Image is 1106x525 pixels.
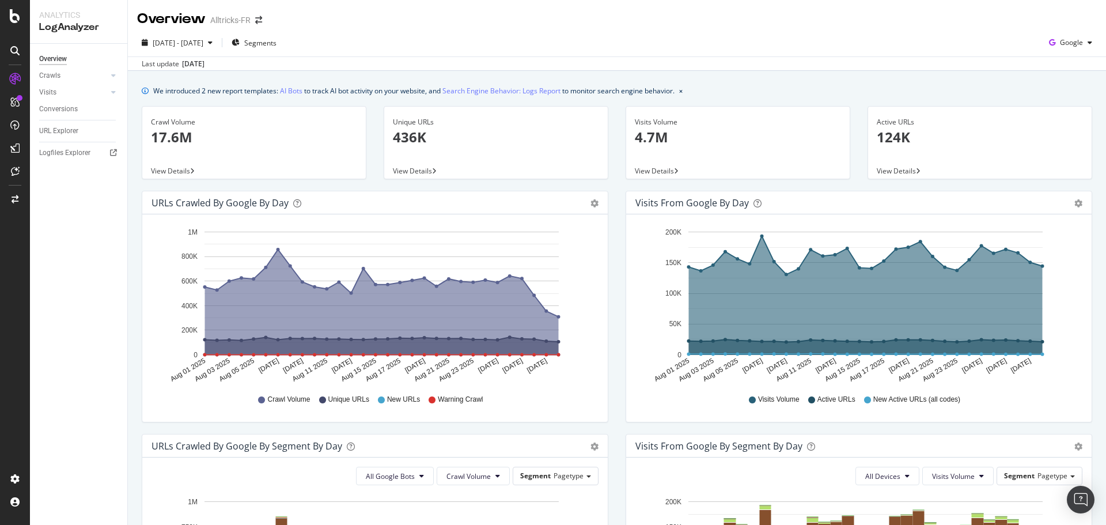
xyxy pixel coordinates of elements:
text: Aug 23 2025 [437,357,475,383]
div: Overview [39,53,67,65]
button: close banner [676,82,685,99]
div: Open Intercom Messenger [1067,486,1094,513]
text: [DATE] [330,357,353,375]
text: [DATE] [985,357,1008,375]
text: [DATE] [282,357,305,375]
span: View Details [877,166,916,176]
span: View Details [393,166,432,176]
div: info banner [142,85,1092,97]
span: Google [1060,37,1083,47]
svg: A chart. [151,224,594,384]
text: 200K [665,498,681,506]
text: Aug 23 2025 [921,357,959,383]
a: Crawls [39,70,108,82]
span: [DATE] - [DATE] [153,38,203,48]
text: Aug 01 2025 [169,357,207,383]
span: Pagetype [554,471,584,481]
text: [DATE] [887,357,910,375]
div: Logfiles Explorer [39,147,90,159]
span: Unique URLs [328,395,369,405]
a: URL Explorer [39,125,119,137]
span: Crawl Volume [267,395,310,405]
text: Aug 17 2025 [364,357,402,383]
div: gear [1074,199,1082,207]
text: [DATE] [477,357,500,375]
text: 50K [669,320,681,328]
text: 600K [181,277,198,285]
text: [DATE] [766,357,789,375]
span: All Google Bots [366,471,415,481]
text: Aug 11 2025 [775,357,813,383]
span: View Details [635,166,674,176]
text: 800K [181,253,198,261]
text: 200K [181,326,198,334]
span: New URLs [387,395,420,405]
a: Visits [39,86,108,99]
button: Segments [227,33,281,52]
svg: A chart. [635,224,1078,384]
text: Aug 11 2025 [291,357,329,383]
a: Conversions [39,103,119,115]
div: Unique URLs [393,117,599,127]
span: Segment [520,471,551,481]
span: Crawl Volume [446,471,491,481]
div: Active URLs [877,117,1083,127]
text: 200K [665,228,681,236]
text: Aug 05 2025 [218,357,256,383]
div: Overview [137,9,206,29]
text: [DATE] [961,357,984,375]
span: View Details [151,166,190,176]
span: Active URLs [817,395,855,405]
text: [DATE] [1009,357,1032,375]
text: [DATE] [257,357,280,375]
div: We introduced 2 new report templates: to track AI bot activity on your website, and to monitor se... [153,85,675,97]
a: Search Engine Behavior: Logs Report [442,85,560,97]
p: 124K [877,127,1083,147]
div: URLs Crawled by Google By Segment By Day [151,440,342,452]
text: Aug 15 2025 [824,357,862,383]
text: 0 [194,351,198,359]
div: Analytics [39,9,118,21]
span: New Active URLs (all codes) [873,395,960,405]
text: Aug 15 2025 [340,357,378,383]
text: Aug 03 2025 [194,357,232,383]
text: 150K [665,259,681,267]
span: Segments [244,38,276,48]
button: Visits Volume [922,467,994,485]
div: Crawls [39,70,60,82]
text: Aug 21 2025 [897,357,935,383]
span: Visits Volume [932,471,975,481]
p: 4.7M [635,127,841,147]
span: All Devices [865,471,900,481]
button: Crawl Volume [437,467,510,485]
div: [DATE] [182,59,204,69]
div: Visits Volume [635,117,841,127]
div: Conversions [39,103,78,115]
text: Aug 01 2025 [653,357,691,383]
div: Alltricks-FR [210,14,251,26]
text: [DATE] [501,357,524,375]
a: Overview [39,53,119,65]
div: gear [1074,443,1082,451]
div: URL Explorer [39,125,78,137]
button: All Devices [855,467,919,485]
span: Segment [1004,471,1035,481]
text: 1M [188,498,198,506]
div: Visits [39,86,56,99]
p: 17.6M [151,127,357,147]
a: Logfiles Explorer [39,147,119,159]
div: Visits from Google By Segment By Day [635,440,802,452]
div: Visits from Google by day [635,197,749,209]
text: Aug 17 2025 [848,357,886,383]
div: gear [590,443,599,451]
text: 400K [181,302,198,310]
div: Last update [142,59,204,69]
div: arrow-right-arrow-left [255,16,262,24]
a: AI Bots [280,85,302,97]
text: [DATE] [814,357,837,375]
span: Pagetype [1037,471,1067,481]
text: Aug 21 2025 [413,357,451,383]
div: LogAnalyzer [39,21,118,34]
